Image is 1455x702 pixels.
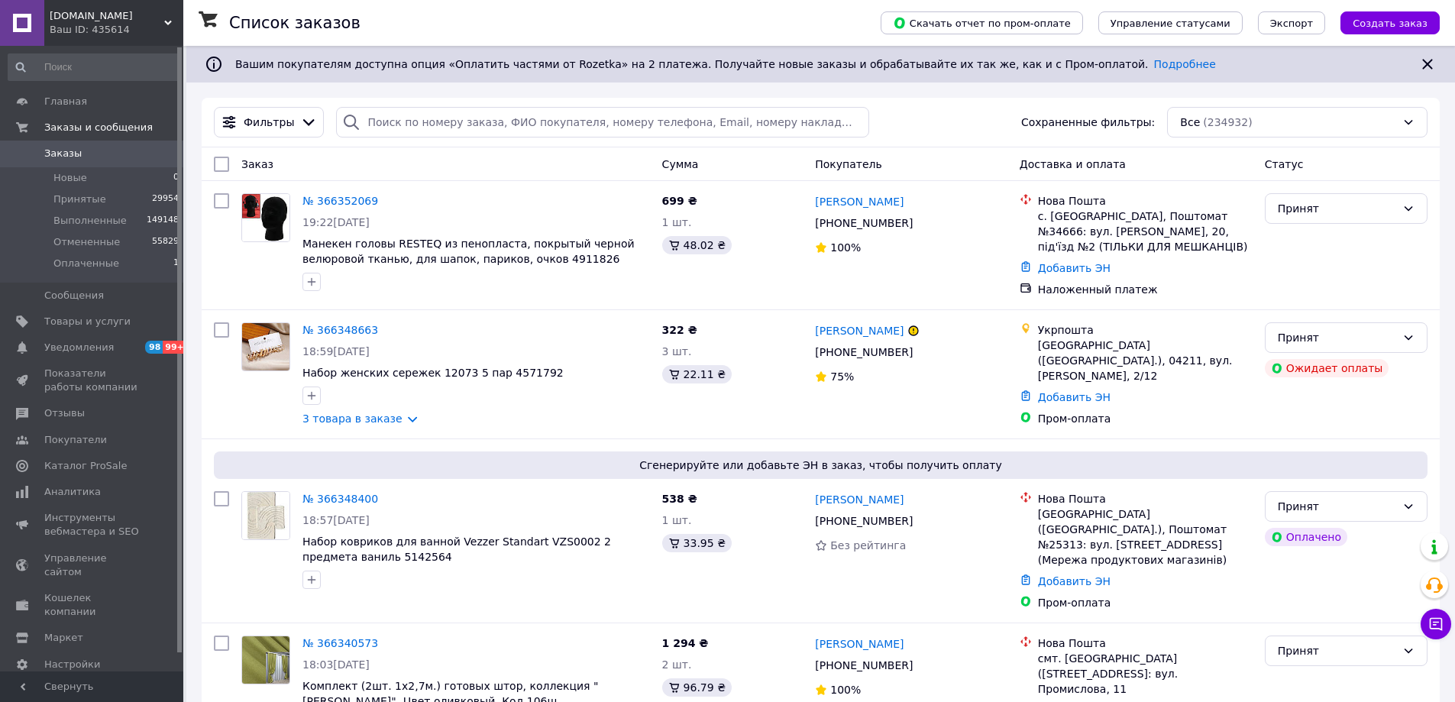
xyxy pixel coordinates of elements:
span: Экспорт [1270,18,1313,29]
span: Статус [1265,158,1304,170]
span: Принятые [53,192,106,206]
input: Поиск по номеру заказа, ФИО покупателя, номеру телефона, Email, номеру накладной [336,107,868,137]
span: Каталог ProSale [44,459,127,473]
button: Чат с покупателем [1421,609,1451,639]
span: 0 [173,171,179,185]
div: Пром-оплата [1038,595,1253,610]
img: Фото товару [242,194,289,241]
div: 33.95 ₴ [662,534,732,552]
div: с. [GEOGRAPHIC_DATA], Поштомат №34666: вул. [PERSON_NAME], 20, під'їзд №2 (ТІЛЬКИ ДЛЯ МЕШКАНЦІВ) [1038,209,1253,254]
span: Управление сайтом [44,552,141,579]
div: Принят [1278,498,1396,515]
a: Набор женских сережек 12073 5 пар 4571792 [302,367,564,379]
span: Покупатель [815,158,882,170]
div: Нова Пошта [1038,491,1253,506]
span: Уведомления [44,341,114,354]
div: [PHONE_NUMBER] [812,341,916,363]
div: [PHONE_NUMBER] [812,212,916,234]
span: Показатели работы компании [44,367,141,394]
span: 699 ₴ [662,195,697,207]
span: Маркет [44,631,83,645]
span: (234932) [1203,116,1252,128]
span: Инструменты вебмастера и SEO [44,511,141,539]
a: Подробнее [1154,58,1216,70]
a: Фото товару [241,636,290,684]
div: Оплачено [1265,528,1347,546]
div: Укрпошта [1038,322,1253,338]
span: Заказ [241,158,273,170]
button: Скачать отчет по пром-оплате [881,11,1083,34]
span: Товары и услуги [44,315,131,328]
div: Ваш ID: 435614 [50,23,183,37]
span: Сообщения [44,289,104,302]
img: Фото товару [242,492,289,539]
span: 18:57[DATE] [302,514,370,526]
a: [PERSON_NAME] [815,492,904,507]
div: [GEOGRAPHIC_DATA] ([GEOGRAPHIC_DATA].), Поштомат №25313: вул. [STREET_ADDRESS] (Мережа продуктови... [1038,506,1253,568]
a: № 366352069 [302,195,378,207]
span: Отмененные [53,235,120,249]
a: № 366348663 [302,324,378,336]
div: Нова Пошта [1038,636,1253,651]
img: Фото товару [242,323,289,370]
span: Создать заказ [1353,18,1428,29]
span: 1 шт. [662,514,692,526]
div: Ожидает оплаты [1265,359,1389,377]
a: Добавить ЭН [1038,391,1111,403]
span: Выполненные [53,214,127,228]
a: Добавить ЭН [1038,262,1111,274]
span: Сумма [662,158,699,170]
span: Заказы [44,147,82,160]
span: Настройки [44,658,100,671]
button: Создать заказ [1340,11,1440,34]
button: Управление статусами [1098,11,1243,34]
span: Заказы и сообщения [44,121,153,134]
span: 1 шт. [662,216,692,228]
span: Сохраненные фильтры: [1021,115,1155,130]
a: Манекен головы RESTEQ из пенопласта, покрытый черной велюровой тканью, для шапок, париков, очков ... [302,238,635,265]
span: 100% [830,241,861,254]
span: Новые [53,171,87,185]
input: Поиск [8,53,180,81]
div: [GEOGRAPHIC_DATA] ([GEOGRAPHIC_DATA].), 04211, вул. [PERSON_NAME], 2/12 [1038,338,1253,383]
span: Главная [44,95,87,108]
span: 100% [830,684,861,696]
span: Отзывы [44,406,85,420]
span: Фильтры [244,115,294,130]
span: 19:22[DATE] [302,216,370,228]
span: 55829 [152,235,179,249]
span: Управление статусами [1111,18,1230,29]
span: 2 шт. [662,658,692,671]
a: [PERSON_NAME] [815,323,904,338]
span: Вашим покупателям доступна опция «Оплатить частями от Rozetka» на 2 платежа. Получайте новые зака... [235,58,1216,70]
span: 1 294 ₴ [662,637,709,649]
span: 99+ [163,341,188,354]
div: Принят [1278,200,1396,217]
a: № 366348400 [302,493,378,505]
div: Пром-оплата [1038,411,1253,426]
span: 1 [173,257,179,270]
span: Доставка и оплата [1020,158,1126,170]
span: Кошелек компании [44,591,141,619]
span: Скачать отчет по пром-оплате [893,16,1071,30]
span: 149148 [147,214,179,228]
span: Shock.org.ua [50,9,164,23]
span: Все [1180,115,1200,130]
span: 18:59[DATE] [302,345,370,357]
a: Набор ковриков для ванной Vezzer Standart VZS0002 2 предмета ваниль 5142564 [302,535,611,563]
span: Аналитика [44,485,101,499]
span: 29954 [152,192,179,206]
a: № 366340573 [302,637,378,649]
a: Фото товару [241,193,290,242]
span: 538 ₴ [662,493,697,505]
button: Экспорт [1258,11,1325,34]
div: Принят [1278,642,1396,659]
span: 322 ₴ [662,324,697,336]
div: [PHONE_NUMBER] [812,510,916,532]
a: Фото товару [241,322,290,371]
span: 75% [830,370,854,383]
div: 22.11 ₴ [662,365,732,383]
